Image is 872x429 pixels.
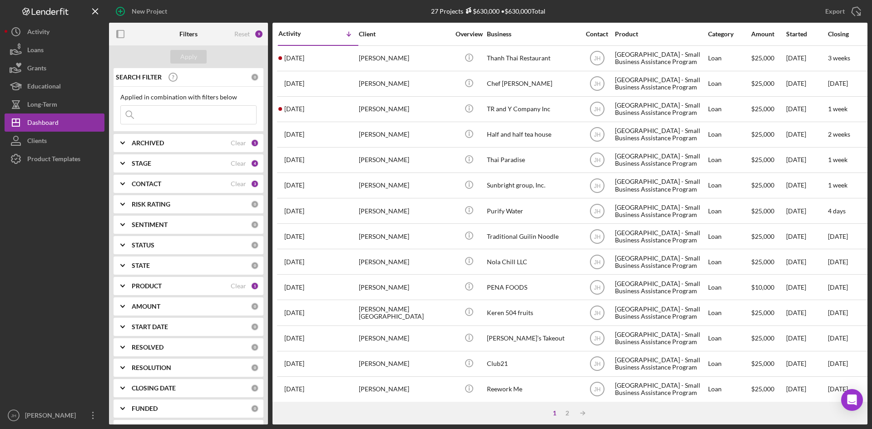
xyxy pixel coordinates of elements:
[251,139,259,147] div: 1
[5,59,104,77] button: Grants
[487,46,578,70] div: Thanh Thai Restaurant
[751,30,785,38] div: Amount
[284,284,304,291] time: 2025-07-11 03:07
[487,123,578,147] div: Half and half tea house
[11,413,16,418] text: JH
[132,160,151,167] b: STAGE
[278,30,318,37] div: Activity
[786,352,827,376] div: [DATE]
[487,72,578,96] div: Chef [PERSON_NAME]
[594,55,600,62] text: JH
[708,377,750,401] div: Loan
[615,97,706,121] div: [GEOGRAPHIC_DATA] - Small Business Assistance Program
[708,173,750,197] div: Loan
[251,282,259,290] div: 1
[594,132,600,138] text: JH
[786,250,827,274] div: [DATE]
[251,221,259,229] div: 0
[708,148,750,172] div: Loan
[708,326,750,350] div: Loan
[251,159,259,168] div: 4
[828,181,847,189] time: 1 week
[132,405,158,412] b: FUNDED
[251,302,259,311] div: 0
[359,123,450,147] div: [PERSON_NAME]
[786,46,827,70] div: [DATE]
[786,148,827,172] div: [DATE]
[751,385,774,393] span: $25,000
[615,148,706,172] div: [GEOGRAPHIC_DATA] - Small Business Assistance Program
[786,224,827,248] div: [DATE]
[828,54,850,62] time: 3 weeks
[708,301,750,325] div: Loan
[284,258,304,266] time: 2025-07-13 02:07
[786,199,827,223] div: [DATE]
[828,232,848,240] time: [DATE]
[786,326,827,350] div: [DATE]
[751,334,774,342] span: $25,000
[132,242,154,249] b: STATUS
[828,385,848,393] time: [DATE]
[615,46,706,70] div: [GEOGRAPHIC_DATA] - Small Business Assistance Program
[463,7,500,15] div: $630,000
[786,377,827,401] div: [DATE]
[594,157,600,163] text: JH
[751,79,774,87] span: $25,000
[251,364,259,372] div: 0
[27,77,61,98] div: Educational
[487,224,578,248] div: Traditional Guilin Noodle
[828,360,848,367] time: [DATE]
[5,95,104,113] button: Long-Term
[132,364,171,371] b: RESOLUTION
[841,389,863,411] div: Open Intercom Messenger
[487,301,578,325] div: Keren 504 fruits
[487,148,578,172] div: Thai Paradise
[231,160,246,167] div: Clear
[615,30,706,38] div: Product
[231,180,246,187] div: Clear
[751,181,774,189] span: $25,000
[594,81,600,87] text: JH
[786,72,827,96] div: [DATE]
[170,50,207,64] button: Apply
[487,326,578,350] div: [PERSON_NAME]’s Takeout
[828,79,848,87] time: [DATE]
[487,97,578,121] div: TR and Y Company Inc
[708,46,750,70] div: Loan
[751,232,774,240] span: $25,000
[359,352,450,376] div: [PERSON_NAME]
[359,377,450,401] div: [PERSON_NAME]
[180,50,197,64] div: Apply
[251,323,259,331] div: 0
[5,77,104,95] a: Educational
[284,131,304,138] time: 2025-08-23 07:37
[615,301,706,325] div: [GEOGRAPHIC_DATA] - Small Business Assistance Program
[786,97,827,121] div: [DATE]
[132,180,161,187] b: CONTACT
[594,106,600,113] text: JH
[179,30,198,38] b: Filters
[5,41,104,59] a: Loans
[751,156,774,163] span: $25,000
[828,334,848,342] time: [DATE]
[708,275,750,299] div: Loan
[708,97,750,121] div: Loan
[251,384,259,392] div: 0
[284,80,304,87] time: 2025-08-30 01:35
[359,275,450,299] div: [PERSON_NAME]
[615,326,706,350] div: [GEOGRAPHIC_DATA] - Small Business Assistance Program
[615,199,706,223] div: [GEOGRAPHIC_DATA] - Small Business Assistance Program
[5,150,104,168] button: Product Templates
[561,409,574,417] div: 2
[615,275,706,299] div: [GEOGRAPHIC_DATA] - Small Business Assistance Program
[751,360,774,367] span: $25,000
[23,406,82,427] div: [PERSON_NAME]
[284,335,304,342] time: 2025-07-08 18:11
[27,59,46,79] div: Grants
[231,282,246,290] div: Clear
[5,113,104,132] button: Dashboard
[251,404,259,413] div: 0
[751,309,774,316] span: $25,000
